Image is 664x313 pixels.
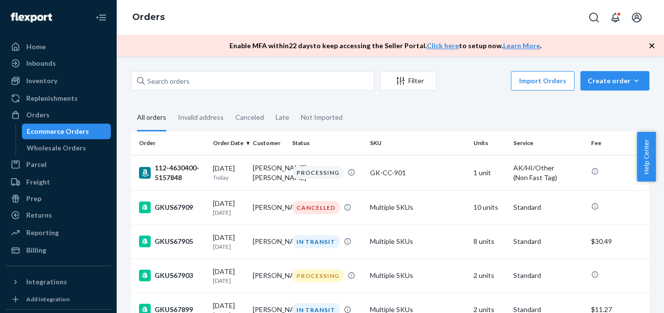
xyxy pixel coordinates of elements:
[292,166,344,179] div: PROCESSING
[213,199,245,217] div: [DATE]
[6,55,111,71] a: Inbounds
[6,274,111,290] button: Integrations
[6,191,111,206] a: Prep
[22,124,111,139] a: Ecommerce Orders
[139,270,205,281] div: GKUS67903
[380,71,437,91] button: Filter
[27,127,89,136] div: Ecommerce Orders
[513,163,583,173] p: AK/HI/Other
[139,202,205,213] div: GKUS67909
[6,73,111,89] a: Inventory
[513,237,583,246] p: Standard
[513,173,583,183] div: (Non Fast Tag)
[366,190,470,224] td: Multiple SKUs
[131,131,209,155] th: Order
[213,164,245,182] div: [DATE]
[27,143,86,153] div: Wholesale Orders
[26,58,56,68] div: Inbounds
[26,194,41,203] div: Prep
[470,190,509,224] td: 10 units
[427,41,459,50] a: Click here
[91,8,111,27] button: Close Navigation
[249,258,289,293] td: [PERSON_NAME]
[513,203,583,212] p: Standard
[132,12,165,22] a: Orders
[606,8,625,27] button: Open notifications
[292,235,340,248] div: IN TRANSIT
[6,294,111,305] a: Add Integration
[6,207,111,223] a: Returns
[213,242,245,251] p: [DATE]
[253,139,285,147] div: Customer
[292,201,340,214] div: CANCELLED
[213,208,245,217] p: [DATE]
[26,295,70,303] div: Add Integration
[209,131,249,155] th: Order Date
[6,225,111,240] a: Reporting
[213,173,245,182] p: Today
[509,131,587,155] th: Service
[381,76,436,86] div: Filter
[292,269,344,282] div: PROCESSING
[370,168,466,178] div: GK-CC-901
[503,41,540,50] a: Learn More
[6,157,111,172] a: Parcel
[178,105,224,130] div: Invalid address
[26,228,59,238] div: Reporting
[11,13,52,22] img: Flexport logo
[6,107,111,123] a: Orders
[213,276,245,285] p: [DATE]
[627,8,647,27] button: Open account menu
[249,155,289,190] td: [PERSON_NAME] [PERSON_NAME]
[470,224,509,258] td: 8 units
[511,71,575,91] button: Import Orders
[26,160,47,169] div: Parcel
[580,71,649,91] button: Create order
[26,42,46,52] div: Home
[6,174,111,190] a: Freight
[26,76,57,86] div: Inventory
[513,271,583,280] p: Standard
[235,105,264,130] div: Canceled
[301,105,343,130] div: Not Imported
[276,105,289,130] div: Late
[587,224,649,258] td: $30.49
[26,277,67,287] div: Integrations
[26,110,50,120] div: Orders
[584,8,604,27] button: Open Search Box
[213,267,245,285] div: [DATE]
[137,105,166,131] div: All orders
[26,93,78,103] div: Replenishments
[288,131,366,155] th: Status
[6,39,111,55] a: Home
[6,91,111,106] a: Replenishments
[249,190,289,224] td: [PERSON_NAME]
[366,258,470,293] td: Multiple SKUs
[470,155,509,190] td: 1 unit
[131,71,374,91] input: Search orders
[213,233,245,251] div: [DATE]
[470,131,509,155] th: Units
[588,76,642,86] div: Create order
[26,210,52,220] div: Returns
[229,41,542,51] p: Enable MFA within 22 days to keep accessing the Seller Portal. to setup now. .
[366,224,470,258] td: Multiple SKUs
[637,132,656,182] button: Help Center
[139,163,205,183] div: 112-4630400-5157848
[26,245,46,255] div: Billing
[587,131,649,155] th: Fee
[249,224,289,258] td: [PERSON_NAME]
[470,258,509,293] td: 2 units
[22,140,111,156] a: Wholesale Orders
[26,177,50,187] div: Freight
[124,3,173,32] ol: breadcrumbs
[366,131,470,155] th: SKU
[6,242,111,258] a: Billing
[139,236,205,247] div: GKUS67905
